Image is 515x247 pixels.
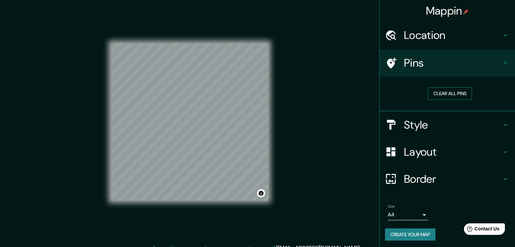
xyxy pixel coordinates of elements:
div: A4 [388,209,428,220]
div: Location [380,22,515,49]
div: Layout [380,138,515,165]
div: Border [380,165,515,193]
h4: Pins [404,56,501,70]
h4: Style [404,118,501,132]
canvas: Map [111,43,269,201]
h4: Layout [404,145,501,159]
h4: Location [404,28,501,42]
button: Toggle attribution [257,189,265,197]
h4: Mappin [426,4,469,18]
button: Create your map [385,228,435,241]
label: Size [388,203,395,209]
button: Clear all pins [428,87,472,100]
div: Style [380,111,515,138]
img: pin-icon.png [463,9,469,15]
div: Pins [380,49,515,76]
iframe: Help widget launcher [455,221,508,240]
h4: Border [404,172,501,186]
